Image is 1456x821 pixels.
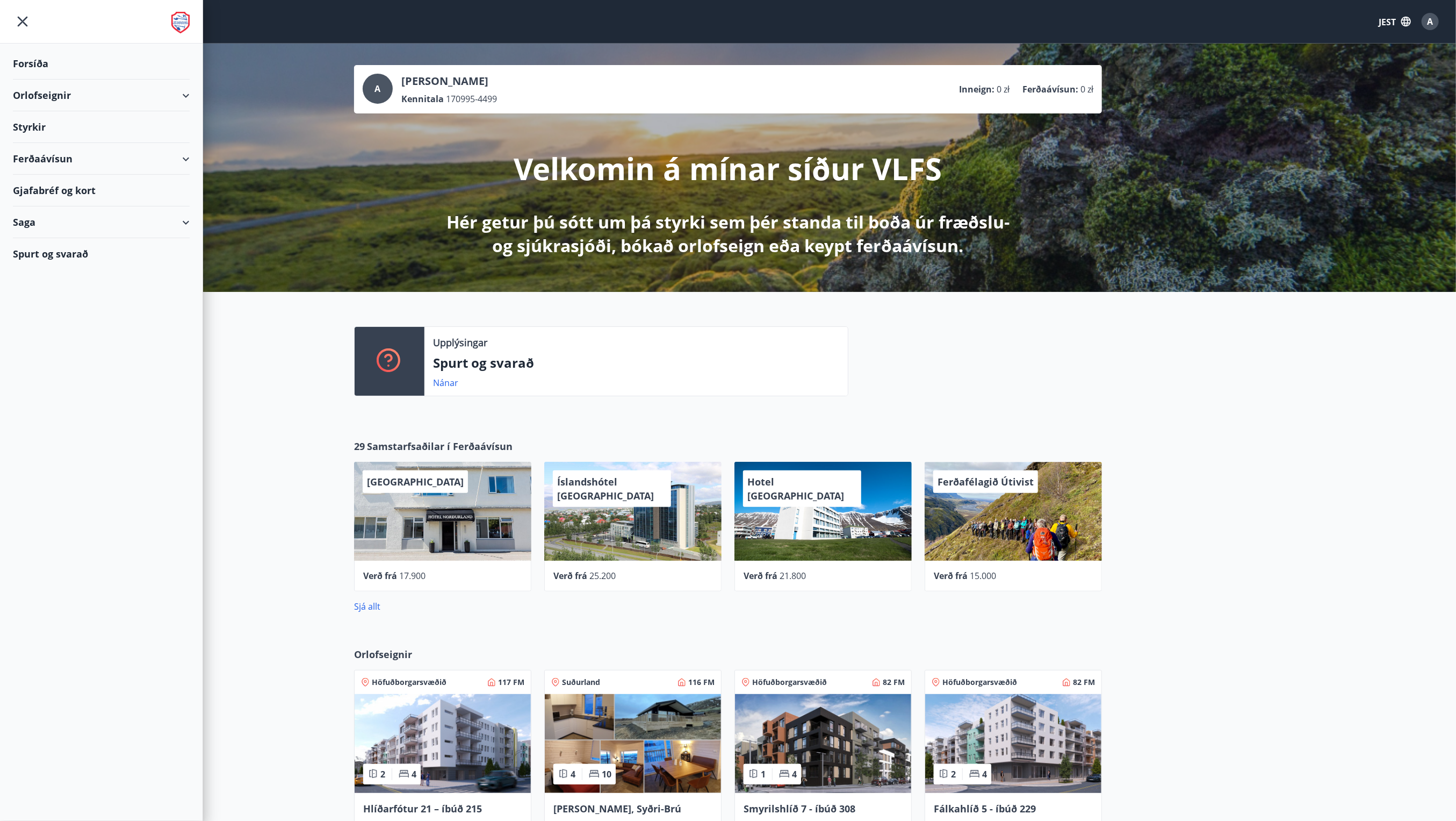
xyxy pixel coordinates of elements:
font: 2 [380,768,385,780]
font: Ferðaávísun [13,152,73,165]
button: A [1417,9,1443,34]
font: Verð frá [744,570,777,582]
font: 117 [498,677,511,687]
font: Höfuðborgarsvæðið [752,677,827,687]
font: A [1428,16,1433,27]
font: 29 [354,440,365,453]
font: [PERSON_NAME] [401,74,488,88]
font: Forsíða [13,57,48,70]
font: Íslandshótel [GEOGRAPHIC_DATA] [557,475,654,502]
font: Samstarfsaðilar í Ferðaávísun [367,440,513,453]
font: 15.000 [970,570,996,582]
font: Ferðaávísun [1022,83,1076,95]
font: Ferðafélagið Útivist [938,475,1034,488]
font: Verð frá [553,570,587,582]
font: Sjá allt [354,601,380,612]
font: Orlofseignir [354,648,412,661]
font: A [375,83,381,95]
font: 2 [951,768,956,780]
font: : [1076,83,1078,95]
font: 82 [883,677,891,687]
font: Inneign [959,83,992,95]
font: 0 zł [1080,83,1093,95]
font: 17.900 [399,570,426,582]
img: Danie paella [735,694,911,793]
font: Spurt og svarað [433,354,534,372]
font: FM [513,677,524,687]
font: Höfuðborgarsvæðið [372,677,446,687]
font: Spurt og svarað [13,247,88,260]
font: Smyrilshlíð 7 - íbúð 308 [744,802,855,815]
font: 21.800 [780,570,806,582]
font: 4 [982,768,987,780]
font: FM [1084,677,1095,687]
font: FM [703,677,715,687]
img: Danie paella [925,694,1101,793]
font: 170995-4499 [446,93,497,105]
font: 25.200 [589,570,616,582]
font: 10 [602,768,611,780]
font: Styrkir [13,120,46,133]
button: JEST [1374,11,1415,32]
font: Velkomin á mínar síður VLFS [514,148,942,189]
font: 82 [1073,677,1082,687]
font: Nánar [433,377,458,389]
font: 116 [688,677,701,687]
font: Suðurland [562,677,600,687]
font: Hér getur þú sótt um þá styrki sem þér standa til boða úr fræðslu- og sjúkrasjóði, bókað orlofsei... [446,210,1010,257]
font: Hlíðarfótur 21 – íbúð 215 [363,802,482,815]
font: Verð frá [363,570,397,582]
font: Saga [13,216,35,229]
font: Kennitala [401,93,444,105]
font: Hotel [GEOGRAPHIC_DATA] [747,475,844,502]
font: Höfuðborgarsvæðið [942,677,1017,687]
font: [GEOGRAPHIC_DATA] [367,475,464,488]
font: Fálkahlíð 5 - íbúð 229 [934,802,1036,815]
font: 0 zł [997,83,1010,95]
font: JEST [1379,16,1396,28]
button: menu [13,12,32,31]
font: Verð frá [934,570,968,582]
font: Orlofseignir [13,89,71,102]
img: Danie paella [545,694,721,793]
img: Danie paella [355,694,531,793]
img: logo_związku [171,12,190,33]
font: Upplýsingar [433,336,487,349]
font: 1 [761,768,766,780]
font: Gjafabréf og kort [13,184,96,197]
font: [PERSON_NAME], Syðri-Brú [553,802,681,815]
font: 4 [792,768,797,780]
font: FM [893,677,905,687]
font: : [992,83,994,95]
font: 4 [412,768,416,780]
font: 4 [571,768,575,780]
